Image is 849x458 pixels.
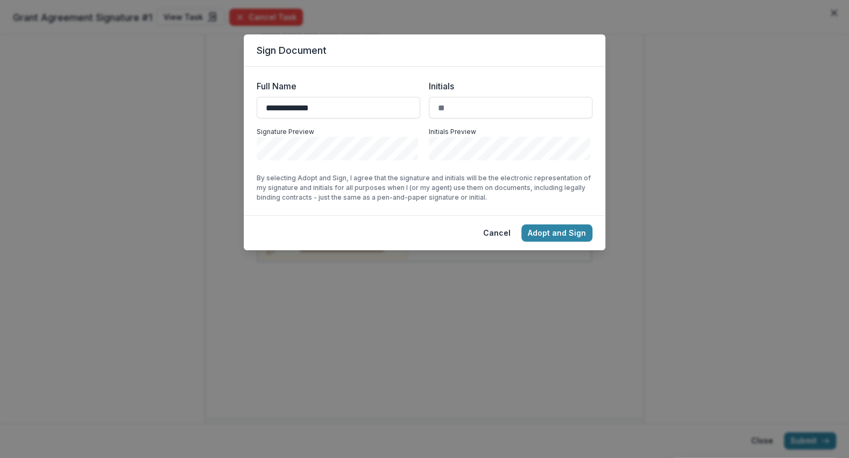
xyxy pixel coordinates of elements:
[244,34,605,67] header: Sign Document
[257,173,592,202] p: By selecting Adopt and Sign, I agree that the signature and initials will be the electronic repre...
[257,127,420,137] p: Signature Preview
[477,224,517,242] button: Cancel
[521,224,592,242] button: Adopt and Sign
[429,127,592,137] p: Initials Preview
[429,80,586,93] label: Initials
[257,80,414,93] label: Full Name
